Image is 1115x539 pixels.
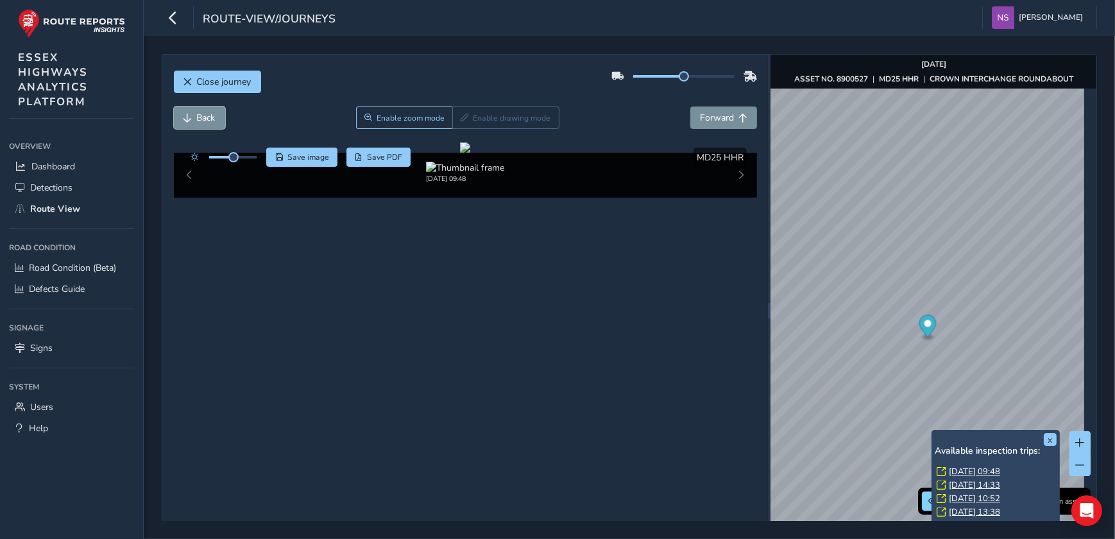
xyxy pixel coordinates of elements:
span: Route View [30,203,80,215]
a: [DATE] 13:38 [949,506,1000,518]
span: Defects Guide [29,283,85,295]
span: Signs [30,342,53,354]
span: Road Condition (Beta) [29,262,116,274]
img: diamond-layout [992,6,1014,29]
span: Back [197,112,216,124]
span: Save image [287,152,329,162]
span: Dashboard [31,160,75,173]
span: Users [30,401,53,413]
div: Open Intercom Messenger [1071,495,1102,526]
span: Forward [700,112,734,124]
a: Defects Guide [9,278,134,300]
span: [PERSON_NAME] [1019,6,1083,29]
a: Help [9,418,134,439]
button: Save [266,148,337,167]
button: x [1044,433,1057,446]
span: Help [29,422,48,434]
a: Signs [9,338,134,359]
h6: Available inspection trips: [935,446,1057,457]
button: [PERSON_NAME] [992,6,1087,29]
a: [DATE] 14:32 [949,520,1000,531]
strong: [DATE] [921,59,946,69]
button: Back [174,107,225,129]
span: Save PDF [367,152,402,162]
a: Users [9,397,134,418]
div: Overview [9,137,134,156]
a: Road Condition (Beta) [9,257,134,278]
div: System [9,377,134,397]
span: ESSEX HIGHWAYS ANALYTICS PLATFORM [18,50,88,109]
strong: ASSET NO. 8900527 [794,74,868,84]
div: Map marker [919,315,937,341]
img: Thumbnail frame [426,162,504,174]
span: Close journey [197,76,251,88]
a: [DATE] 10:52 [949,493,1000,504]
img: rr logo [18,9,125,38]
a: Dashboard [9,156,134,177]
span: Enable zoom mode [377,113,445,123]
strong: CROWN INTERCHANGE ROUNDABOUT [930,74,1073,84]
a: Route View [9,198,134,219]
button: Close journey [174,71,261,93]
a: [DATE] 09:48 [949,466,1000,477]
a: Detections [9,177,134,198]
span: route-view/journeys [203,11,336,29]
strong: MD25 HHR [879,74,919,84]
div: Signage [9,318,134,338]
button: PDF [346,148,411,167]
div: | | [794,74,1073,84]
button: Zoom [356,107,453,129]
button: Forward [690,107,757,129]
span: MD25 HHR [697,151,744,164]
div: [DATE] 09:48 [426,174,504,184]
div: Road Condition [9,238,134,257]
a: [DATE] 14:33 [949,479,1000,491]
span: Detections [30,182,72,194]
